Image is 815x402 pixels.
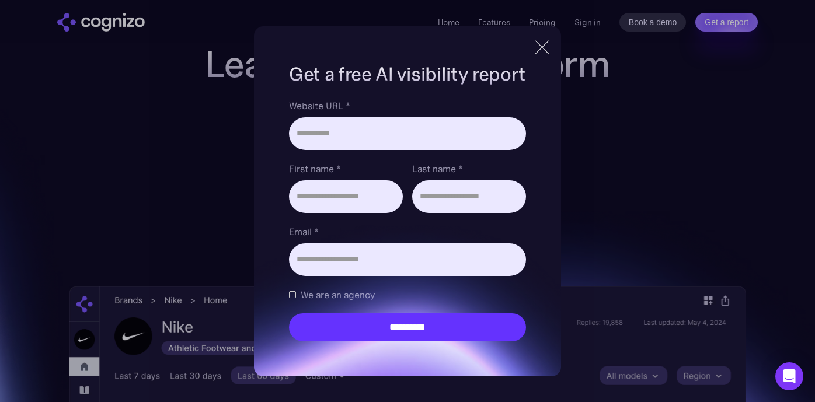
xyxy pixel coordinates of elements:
h1: Get a free AI visibility report [289,61,526,87]
label: Website URL * [289,99,526,113]
label: Last name * [412,162,526,176]
label: Email * [289,225,526,239]
div: Open Intercom Messenger [775,362,803,390]
label: First name * [289,162,403,176]
form: Brand Report Form [289,99,526,341]
span: We are an agency [301,288,375,302]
